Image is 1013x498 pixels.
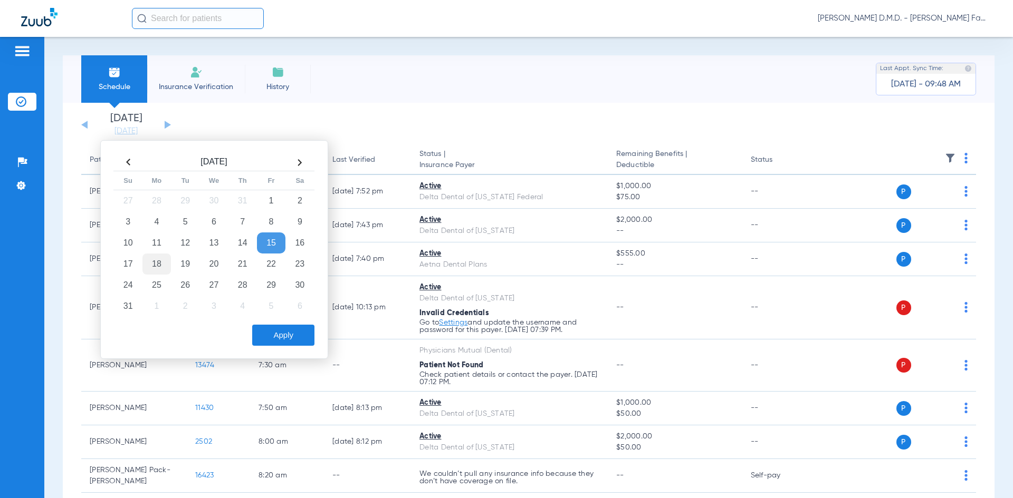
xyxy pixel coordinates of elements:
[419,362,483,369] span: Patient Not Found
[81,459,187,493] td: [PERSON_NAME] Pack-[PERSON_NAME]
[94,113,158,136] li: [DATE]
[419,309,489,317] span: Invalid Credentials
[419,431,599,442] div: Active
[880,63,943,74] span: Last Appt. Sync Time:
[195,404,214,412] span: 11430
[964,470,968,481] img: group-dot-blue.svg
[608,145,742,175] th: Remaining Benefits |
[616,397,733,408] span: $1,000.00
[896,401,911,416] span: P
[419,470,599,485] p: We couldn’t pull any insurance info because they don’t have coverage on file.
[964,302,968,313] img: group-dot-blue.svg
[324,209,411,242] td: [DATE] 7:43 PM
[419,397,599,408] div: Active
[742,392,814,425] td: --
[81,425,187,459] td: [PERSON_NAME]
[964,186,968,197] img: group-dot-blue.svg
[419,259,599,270] div: Aetna Dental Plans
[964,65,972,72] img: last sync help info
[108,66,121,79] img: Schedule
[742,209,814,242] td: --
[21,8,58,26] img: Zuub Logo
[742,459,814,493] td: Self-pay
[616,408,733,419] span: $50.00
[896,358,911,373] span: P
[742,425,814,459] td: --
[90,154,136,165] div: Patient Name
[616,362,624,369] span: --
[324,175,411,209] td: [DATE] 7:52 PM
[250,392,324,425] td: 7:50 AM
[94,126,158,136] a: [DATE]
[964,360,968,370] img: group-dot-blue.svg
[616,442,733,453] span: $50.00
[250,425,324,459] td: 8:00 AM
[896,435,911,450] span: P
[419,214,599,226] div: Active
[818,13,992,24] span: [PERSON_NAME] D.M.D. - [PERSON_NAME] Family & Cosmetic Dentistry
[616,226,733,237] span: --
[616,259,733,270] span: --
[272,66,284,79] img: History
[155,82,237,92] span: Insurance Verification
[742,339,814,392] td: --
[332,154,403,165] div: Last Verified
[616,304,624,311] span: --
[616,472,624,479] span: --
[14,45,31,57] img: hamburger-icon
[253,82,303,92] span: History
[324,459,411,493] td: --
[419,345,599,356] div: Physicians Mutual (Dental)
[891,79,961,90] span: [DATE] - 09:48 AM
[896,218,911,233] span: P
[616,160,733,171] span: Deductible
[419,192,599,203] div: Delta Dental of [US_STATE] Federal
[964,403,968,413] img: group-dot-blue.svg
[195,472,214,479] span: 16423
[250,339,324,392] td: 7:30 AM
[742,145,814,175] th: Status
[616,181,733,192] span: $1,000.00
[419,248,599,259] div: Active
[896,252,911,267] span: P
[332,154,375,165] div: Last Verified
[252,325,314,346] button: Apply
[411,145,608,175] th: Status |
[964,220,968,230] img: group-dot-blue.svg
[896,300,911,315] span: P
[81,339,187,392] td: [PERSON_NAME]
[419,181,599,192] div: Active
[324,339,411,392] td: --
[190,66,203,79] img: Manual Insurance Verification
[616,214,733,226] span: $2,000.00
[742,242,814,276] td: --
[419,408,599,419] div: Delta Dental of [US_STATE]
[89,82,139,92] span: Schedule
[964,253,968,264] img: group-dot-blue.svg
[324,276,411,339] td: [DATE] 10:13 PM
[439,319,467,326] a: Settings
[419,160,599,171] span: Insurance Payer
[324,425,411,459] td: [DATE] 8:12 PM
[742,276,814,339] td: --
[419,442,599,453] div: Delta Dental of [US_STATE]
[742,175,814,209] td: --
[81,392,187,425] td: [PERSON_NAME]
[419,319,599,334] p: Go to and update the username and password for this payer. [DATE] 07:39 PM.
[616,431,733,442] span: $2,000.00
[195,362,214,369] span: 13474
[142,154,285,171] th: [DATE]
[419,282,599,293] div: Active
[896,184,911,199] span: P
[250,459,324,493] td: 8:20 AM
[324,392,411,425] td: [DATE] 8:13 PM
[132,8,264,29] input: Search for patients
[616,248,733,259] span: $555.00
[419,226,599,237] div: Delta Dental of [US_STATE]
[419,371,599,386] p: Check patient details or contact the payer. [DATE] 07:12 PM.
[90,154,178,165] div: Patient Name
[964,153,968,163] img: group-dot-blue.svg
[616,192,733,203] span: $75.00
[195,438,212,445] span: 2502
[964,436,968,447] img: group-dot-blue.svg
